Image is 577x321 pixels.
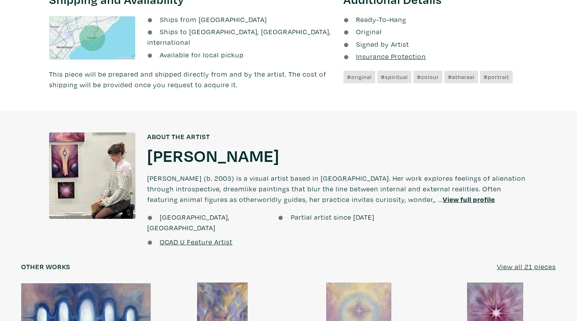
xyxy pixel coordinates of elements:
a: #original [343,71,375,83]
a: [PERSON_NAME] [147,145,279,166]
span: Partial artist since [DATE] [291,213,374,222]
p: [PERSON_NAME] (b. 2003) is a visual artist based in [GEOGRAPHIC_DATA]. Her work explores feelings... [147,166,528,212]
li: Ready-To-Hang [343,14,528,25]
u: View all 21 pieces [497,262,556,271]
li: Signed by Artist [343,39,528,50]
a: #portrait [480,71,513,83]
h6: About the artist [147,132,528,141]
a: #ethereal [444,71,478,83]
a: Insurance Protection [343,52,426,61]
li: Original [343,26,528,37]
a: OCAD U Feature Artist [160,237,232,246]
span: [GEOGRAPHIC_DATA], [GEOGRAPHIC_DATA] [147,213,230,232]
a: View all 21 pieces [497,261,556,272]
li: Ships to [GEOGRAPHIC_DATA], [GEOGRAPHIC_DATA], international [147,26,332,48]
p: This piece will be prepared and shipped directly from and by the artist. The cost of shipping wil... [49,69,332,90]
u: Insurance Protection [356,52,426,61]
img: staticmap [49,16,135,60]
a: View full profile [443,195,495,204]
a: #colour [413,71,442,83]
a: #spiritual [377,71,411,83]
li: Available for local pickup [147,50,332,60]
h6: Other works [21,262,70,271]
li: Ships from [GEOGRAPHIC_DATA] [147,14,332,25]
